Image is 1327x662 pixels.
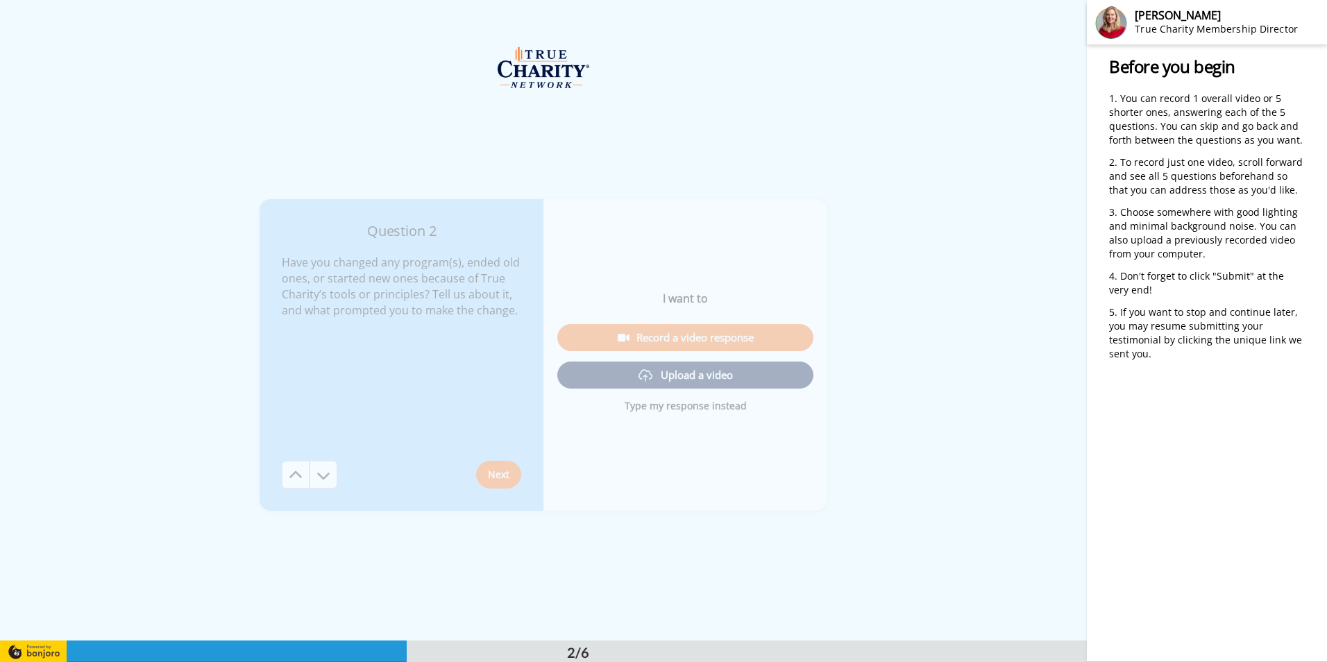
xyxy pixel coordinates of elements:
button: Upload a video [557,362,813,389]
span: Choose somewhere with good lighting and minimal background noise. You can also upload a previousl... [1109,205,1301,260]
div: 2/6 [545,643,611,662]
span: If you want to stop and continue later, you may resume submitting your testimonial by clicking th... [1109,305,1305,360]
div: True Charity Membership Director [1135,24,1326,35]
button: Next [476,461,521,489]
span: You can record 1 overall video or 5 shorter ones, answering each of the 5 questions. You can skip... [1109,92,1303,146]
div: [PERSON_NAME] [1135,9,1326,22]
p: Type my response instead [625,399,747,413]
span: Don't forget to click "Submit" at the very end! [1109,269,1287,296]
p: I want to [663,290,708,307]
div: Record a video response [568,330,802,345]
span: To record just one video, scroll forward and see all 5 questions beforehand so that you can addre... [1109,155,1305,196]
h4: Question 2 [282,221,521,241]
button: Record a video response [557,324,813,351]
img: Profile Image [1094,6,1128,39]
span: Have you changed any program(s), ended old ones, or started new ones because of True Charity’s to... [282,255,523,318]
span: Before you begin [1109,55,1235,78]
